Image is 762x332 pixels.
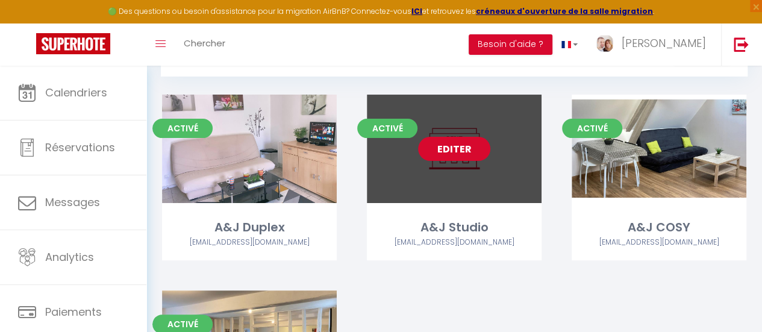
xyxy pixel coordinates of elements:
[162,237,337,248] div: Airbnb
[45,85,107,100] span: Calendriers
[572,218,746,237] div: A&J COSY
[36,33,110,54] img: Super Booking
[572,237,746,248] div: Airbnb
[45,304,102,319] span: Paiements
[562,119,622,138] span: Activé
[162,218,337,237] div: A&J Duplex
[622,36,706,51] span: [PERSON_NAME]
[734,37,749,52] img: logout
[45,195,100,210] span: Messages
[45,140,115,155] span: Réservations
[45,249,94,265] span: Analytics
[367,218,542,237] div: A&J Studio
[476,6,653,16] a: créneaux d'ouverture de la salle migration
[411,6,422,16] a: ICI
[152,119,213,138] span: Activé
[418,137,490,161] a: Editer
[596,34,614,52] img: ...
[357,119,417,138] span: Activé
[367,237,542,248] div: Airbnb
[469,34,552,55] button: Besoin d'aide ?
[10,5,46,41] button: Ouvrir le widget de chat LiveChat
[587,23,721,66] a: ... [PERSON_NAME]
[184,37,225,49] span: Chercher
[175,23,234,66] a: Chercher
